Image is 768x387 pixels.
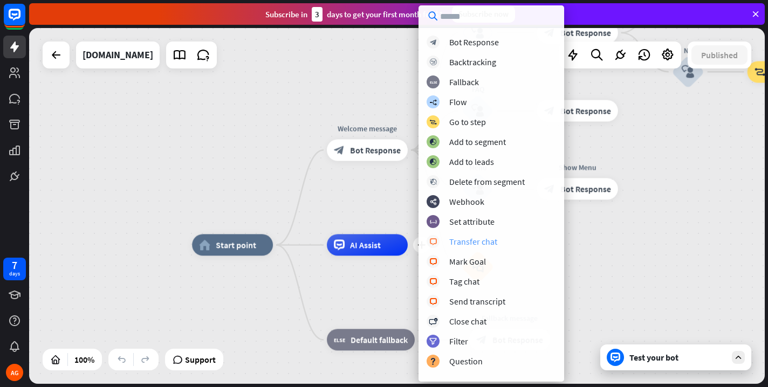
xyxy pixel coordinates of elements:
[199,239,210,250] i: home_2
[351,335,408,345] span: Default fallback
[449,356,483,367] div: Question
[429,258,437,265] i: block_livechat
[449,156,494,167] div: Add to leads
[430,198,437,205] i: webhooks
[350,144,401,155] span: Bot Response
[6,364,23,381] div: AG
[449,176,525,187] div: Delete from segment
[9,4,41,37] button: Open LiveChat chat widget
[429,338,437,345] i: filter
[9,270,20,278] div: days
[449,216,495,227] div: Set attribute
[334,335,345,345] i: block_fallback
[529,162,626,173] div: Show Menu
[71,351,98,368] div: 100%
[430,178,437,185] i: block_delete_from_segment
[265,7,443,22] div: Subscribe in days to get your first month for $1
[449,57,496,67] div: Backtracking
[449,296,505,307] div: Send transcript
[430,39,437,46] i: block_bot_response
[3,258,26,280] a: 7 days
[449,116,486,127] div: Go to step
[449,96,467,107] div: Flow
[185,351,216,368] span: Support
[449,196,484,207] div: Webhook
[682,65,695,78] i: block_user_input
[449,316,486,327] div: Close chat
[429,318,437,325] i: block_close_chat
[350,239,381,250] span: AI Assist
[319,123,416,134] div: Welcome message
[429,99,437,106] i: builder_tree
[430,358,436,365] i: block_question
[449,136,506,147] div: Add to segment
[449,236,497,247] div: Transfer chat
[83,42,153,68] div: duewallet.org
[12,260,17,270] div: 7
[429,238,437,245] i: block_livechat
[449,256,486,267] div: Mark Goal
[430,218,437,225] i: block_set_attribute
[334,144,345,155] i: block_bot_response
[449,37,499,47] div: Bot Response
[430,59,437,66] i: block_backtracking
[560,184,611,195] span: Bot Response
[429,139,437,146] i: block_add_to_segment
[560,27,611,38] span: Bot Response
[691,45,748,65] button: Published
[449,276,479,287] div: Tag chat
[417,241,425,248] i: plus
[429,119,437,126] i: block_goto
[312,7,323,22] div: 3
[429,278,437,285] i: block_livechat
[449,77,479,87] div: Fallback
[429,158,437,165] i: block_add_to_segment
[429,298,437,305] i: block_livechat
[755,66,766,77] i: block_goto
[449,336,468,347] div: Filter
[430,79,437,86] i: block_fallback
[560,106,611,116] span: Bot Response
[629,352,726,363] div: Test your bot
[216,239,256,250] span: Start point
